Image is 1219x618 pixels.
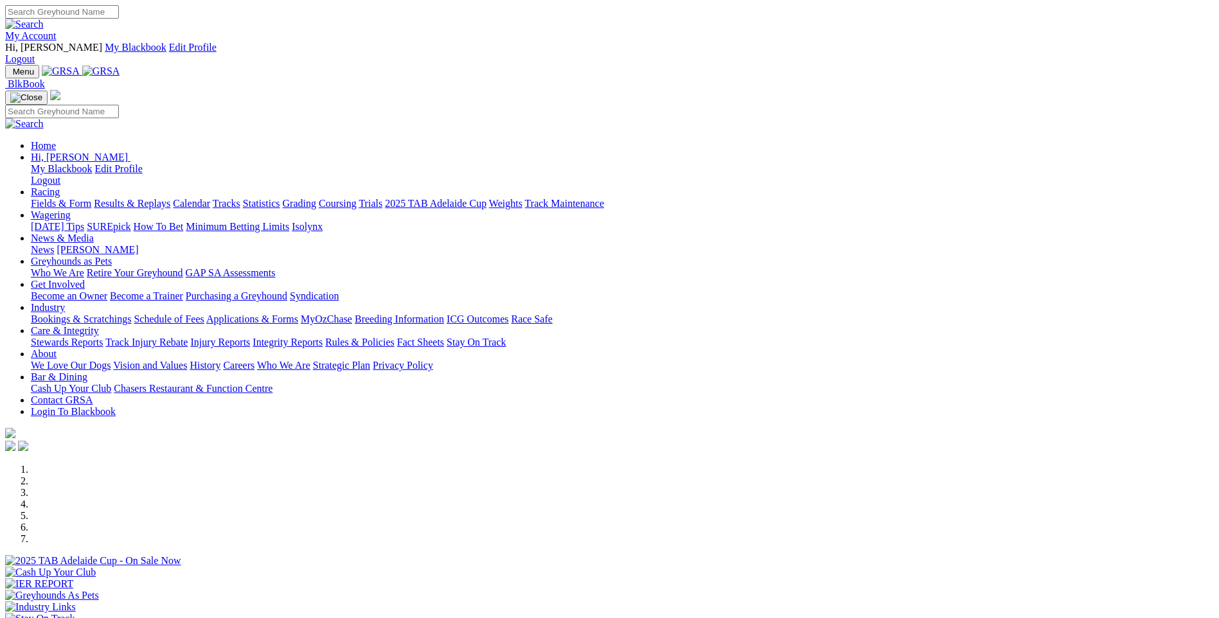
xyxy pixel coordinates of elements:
div: Greyhounds as Pets [31,267,1214,279]
a: Breeding Information [355,313,444,324]
a: Industry [31,302,65,313]
a: Purchasing a Greyhound [186,290,287,301]
input: Search [5,5,119,19]
span: Hi, [PERSON_NAME] [5,42,102,53]
a: Bar & Dining [31,371,87,382]
span: Menu [13,67,34,76]
a: Coursing [319,198,357,209]
img: 2025 TAB Adelaide Cup - On Sale Now [5,555,181,567]
div: About [31,360,1214,371]
img: Search [5,19,44,30]
a: Calendar [173,198,210,209]
div: Racing [31,198,1214,209]
a: Fact Sheets [397,337,444,348]
div: Care & Integrity [31,337,1214,348]
a: Tracks [213,198,240,209]
a: Trials [359,198,382,209]
div: Wagering [31,221,1214,233]
a: We Love Our Dogs [31,360,111,371]
a: Edit Profile [95,163,143,174]
a: Hi, [PERSON_NAME] [31,152,130,163]
a: Logout [5,53,35,64]
a: News [31,244,54,255]
a: Syndication [290,290,339,301]
img: Close [10,93,42,103]
a: Track Injury Rebate [105,337,188,348]
a: Privacy Policy [373,360,433,371]
a: Bookings & Scratchings [31,313,131,324]
a: How To Bet [134,221,184,232]
a: Login To Blackbook [31,406,116,417]
a: Careers [223,360,254,371]
a: Schedule of Fees [134,313,204,324]
img: logo-grsa-white.png [5,428,15,438]
a: Edit Profile [169,42,217,53]
a: Contact GRSA [31,394,93,405]
a: Cash Up Your Club [31,383,111,394]
a: Rules & Policies [325,337,395,348]
a: My Blackbook [105,42,166,53]
div: Bar & Dining [31,383,1214,394]
a: Fields & Form [31,198,91,209]
img: twitter.svg [18,441,28,451]
a: [DATE] Tips [31,221,84,232]
a: My Account [5,30,57,41]
a: Become a Trainer [110,290,183,301]
a: Injury Reports [190,337,250,348]
a: Results & Replays [94,198,170,209]
img: Industry Links [5,601,76,613]
img: logo-grsa-white.png [50,90,60,100]
a: ICG Outcomes [447,313,508,324]
a: Race Safe [511,313,552,324]
button: Toggle navigation [5,65,39,78]
a: Vision and Values [113,360,187,371]
a: Home [31,140,56,151]
a: Integrity Reports [253,337,323,348]
a: Wagering [31,209,71,220]
a: Who We Are [257,360,310,371]
a: Isolynx [292,221,323,232]
a: Stay On Track [447,337,506,348]
a: Grading [283,198,316,209]
a: GAP SA Assessments [186,267,276,278]
input: Search [5,105,119,118]
a: Weights [489,198,522,209]
div: News & Media [31,244,1214,256]
span: Hi, [PERSON_NAME] [31,152,128,163]
a: Care & Integrity [31,325,99,336]
a: Chasers Restaurant & Function Centre [114,383,272,394]
img: IER REPORT [5,578,73,590]
img: facebook.svg [5,441,15,451]
img: Cash Up Your Club [5,567,96,578]
div: Get Involved [31,290,1214,302]
a: Become an Owner [31,290,107,301]
a: Racing [31,186,60,197]
img: Search [5,118,44,130]
a: Track Maintenance [525,198,604,209]
a: Get Involved [31,279,85,290]
a: BlkBook [5,78,45,89]
a: My Blackbook [31,163,93,174]
a: Minimum Betting Limits [186,221,289,232]
a: Stewards Reports [31,337,103,348]
a: Who We Are [31,267,84,278]
a: [PERSON_NAME] [57,244,138,255]
button: Toggle navigation [5,91,48,105]
span: BlkBook [8,78,45,89]
div: My Account [5,42,1214,65]
a: SUREpick [87,221,130,232]
a: Retire Your Greyhound [87,267,183,278]
a: Greyhounds as Pets [31,256,112,267]
img: GRSA [82,66,120,77]
a: Logout [31,175,60,186]
a: About [31,348,57,359]
a: 2025 TAB Adelaide Cup [385,198,486,209]
div: Hi, [PERSON_NAME] [31,163,1214,186]
a: News & Media [31,233,94,243]
div: Industry [31,313,1214,325]
a: History [190,360,220,371]
a: Applications & Forms [206,313,298,324]
a: Strategic Plan [313,360,370,371]
img: GRSA [42,66,80,77]
a: Statistics [243,198,280,209]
